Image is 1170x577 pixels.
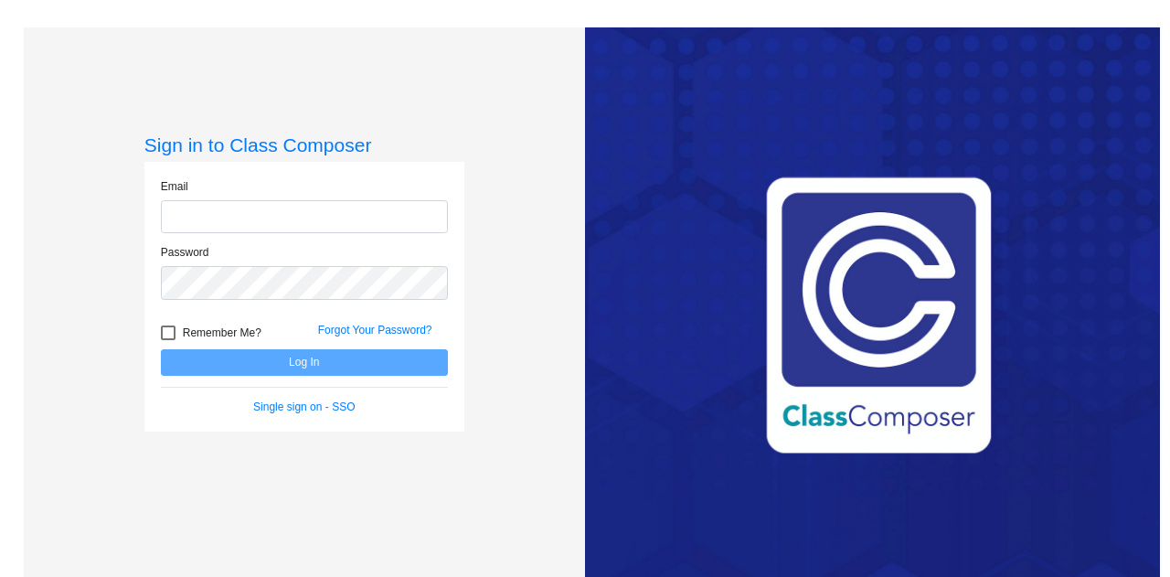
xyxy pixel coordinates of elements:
button: Log In [161,349,448,376]
label: Email [161,178,188,195]
span: Remember Me? [183,322,261,344]
label: Password [161,244,209,261]
a: Single sign on - SSO [253,401,355,413]
h3: Sign in to Class Composer [144,134,464,156]
a: Forgot Your Password? [318,324,432,337]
